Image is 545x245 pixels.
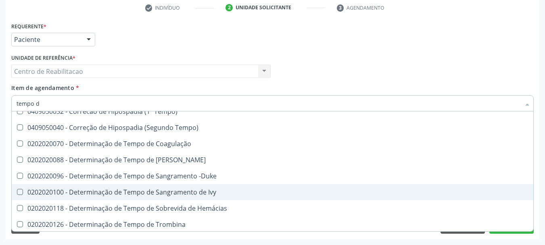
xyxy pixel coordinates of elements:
[11,84,74,92] span: Item de agendamento
[226,4,233,11] div: 2
[11,52,75,65] label: Unidade de referência
[17,95,520,111] input: Buscar por procedimentos
[14,36,79,44] span: Paciente
[11,20,46,33] label: Requerente
[236,4,291,11] div: Unidade solicitante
